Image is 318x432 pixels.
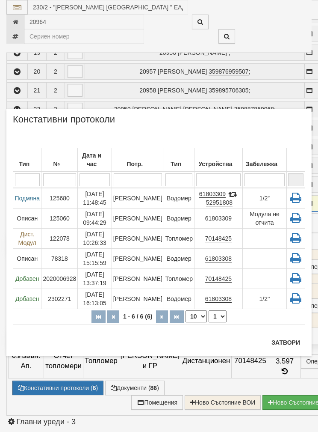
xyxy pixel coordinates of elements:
[78,248,112,268] td: [DATE] 15:15:59
[194,148,242,172] th: Устройства: No sort applied, activate to apply an ascending sort
[164,248,194,268] td: Водомер
[164,268,194,289] td: Топломер
[164,148,194,172] th: Тип: No sort applied, activate to apply an ascending sort
[13,188,41,209] td: Подмяна
[164,228,194,248] td: Топломер
[13,208,41,228] td: Описан
[78,289,112,309] td: [DATE] 16:13:05
[41,248,78,268] td: 78318
[13,228,41,248] td: Дист. Модул
[112,268,164,289] td: [PERSON_NAME]
[164,188,194,209] td: Водомер
[113,158,162,170] div: Потр.
[41,188,78,209] td: 125680
[164,289,194,309] td: Водомер
[41,208,78,228] td: 125060
[286,148,305,172] th: : No sort applied, sorting is disabled
[78,188,112,209] td: [DATE] 11:48:45
[91,310,106,323] button: Първа страница
[41,268,78,289] td: 2020006928
[242,148,286,172] th: Забележка: No sort applied, activate to apply an ascending sort
[121,313,154,320] span: 1 - 6 / 6 (6)
[41,289,78,309] td: 2302271
[13,148,41,172] th: Тип: No sort applied, activate to apply an ascending sort
[196,158,241,170] div: Устройства
[112,248,164,268] td: [PERSON_NAME]
[185,310,207,322] select: Брой редове на страница
[43,158,76,170] div: №
[41,228,78,248] td: 122078
[242,208,286,228] td: Модула не отчита
[79,149,110,170] div: Дата и час
[244,158,285,170] div: Забележка
[112,148,164,172] th: Потр.: No sort applied, activate to apply an ascending sort
[209,310,227,322] select: Страница номер
[112,208,164,228] td: [PERSON_NAME]
[41,148,78,172] th: №: No sort applied, activate to apply an ascending sort
[15,158,40,170] div: Тип
[78,268,112,289] td: [DATE] 13:37:19
[78,148,112,172] th: Дата и час: Descending sort applied, activate to apply an ascending sort
[112,228,164,248] td: [PERSON_NAME]
[156,310,168,323] button: Следваща страница
[13,289,41,309] td: Добавен
[112,188,164,209] td: [PERSON_NAME]
[112,289,164,309] td: [PERSON_NAME]
[78,208,112,228] td: [DATE] 09:44:29
[107,310,119,323] button: Предишна страница
[13,115,115,130] span: Констативни протоколи
[164,208,194,228] td: Водомер
[13,268,41,289] td: Добавен
[165,158,193,170] div: Тип
[266,336,305,349] button: Затвори
[13,248,41,268] td: Описан
[242,289,286,309] td: 1/2''
[170,310,184,323] button: Последна страница
[78,228,112,248] td: [DATE] 10:26:33
[242,188,286,209] td: 1/2”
